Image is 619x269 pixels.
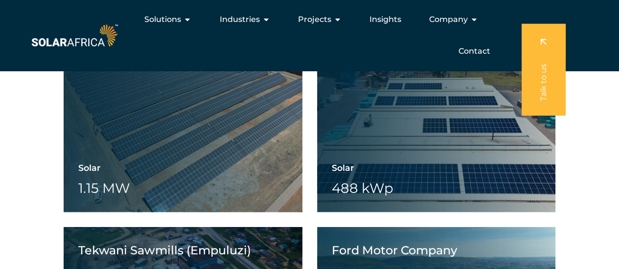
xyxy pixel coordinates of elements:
div: Menu Toggle [120,10,498,61]
a: Contact [458,45,490,57]
span: Industries [219,14,259,25]
a: Insights [369,14,401,25]
nav: Menu [120,10,498,61]
span: Solutions [144,14,181,25]
span: Company [429,14,467,25]
span: Projects [298,14,331,25]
